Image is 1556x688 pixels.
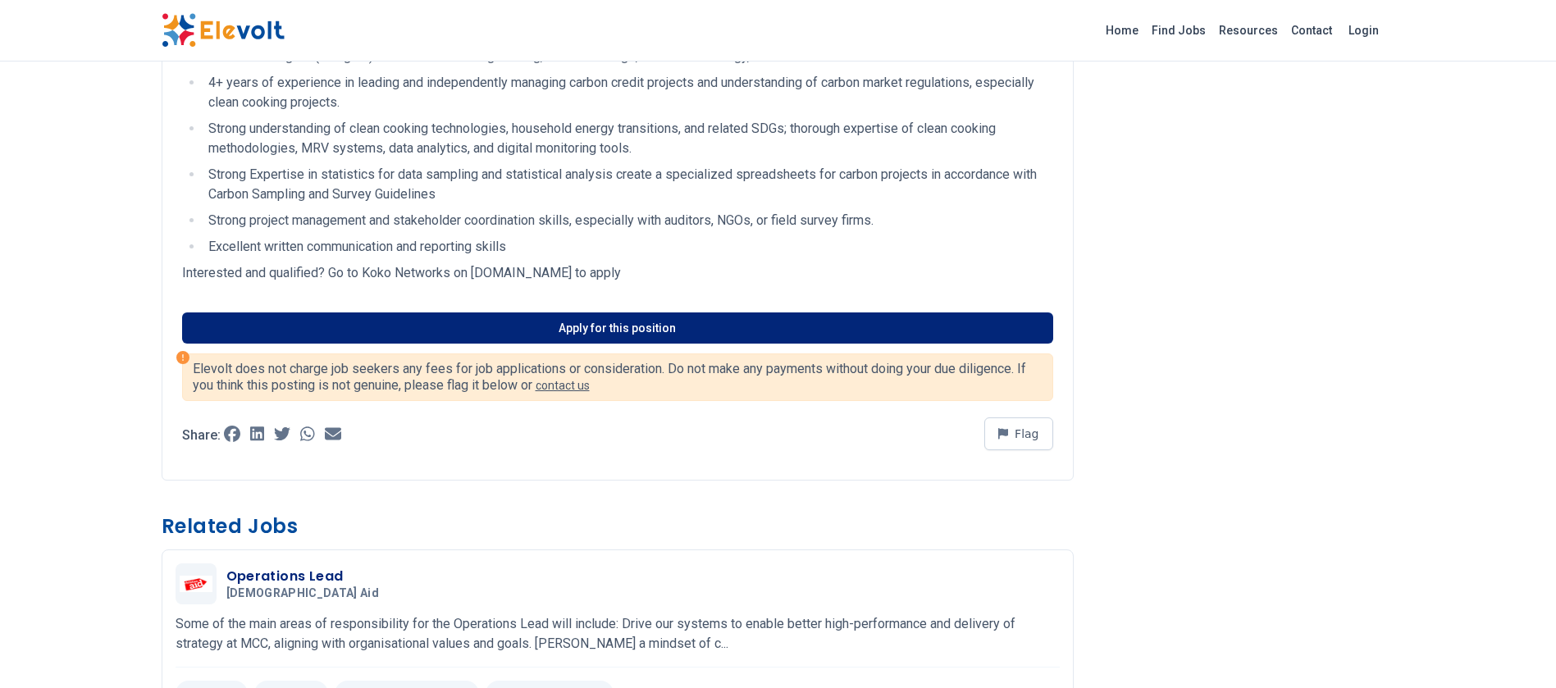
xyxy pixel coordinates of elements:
button: Flag [984,417,1053,450]
iframe: Advertisement [1100,98,1395,328]
li: Strong project management and stakeholder coordination skills, especially with auditors, NGOs, or... [203,211,1053,230]
li: 4+ years of experience in leading and independently managing carbon credit projects and understan... [203,73,1053,112]
iframe: Chat Widget [1474,609,1556,688]
p: Elevolt does not charge job seekers any fees for job applications or consideration. Do not make a... [193,361,1043,394]
p: Some of the main areas of responsibility for the Operations Lead will include: Drive our systems ... [176,614,1060,654]
a: Login [1339,14,1389,47]
li: Excellent written communication and reporting skills [203,237,1053,257]
span: [DEMOGRAPHIC_DATA] Aid [226,586,380,601]
img: Elevolt [162,13,285,48]
a: Home [1099,17,1145,43]
li: Strong Expertise in statistics for data sampling and statistical analysis create a specialized sp... [203,165,1053,204]
a: Apply for this position [182,312,1053,344]
h3: Related Jobs [162,513,1074,540]
li: Strong understanding of clean cooking technologies, household energy transitions, and related SDG... [203,119,1053,158]
p: Interested and qualified? Go to Koko Networks on [DOMAIN_NAME] to apply [182,263,1053,283]
a: Find Jobs [1145,17,1212,43]
h3: Operations Lead [226,567,386,586]
a: contact us [536,379,590,392]
p: Share: [182,429,221,442]
a: Contact [1284,17,1339,43]
a: Resources [1212,17,1284,43]
img: Christian Aid [180,576,212,593]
